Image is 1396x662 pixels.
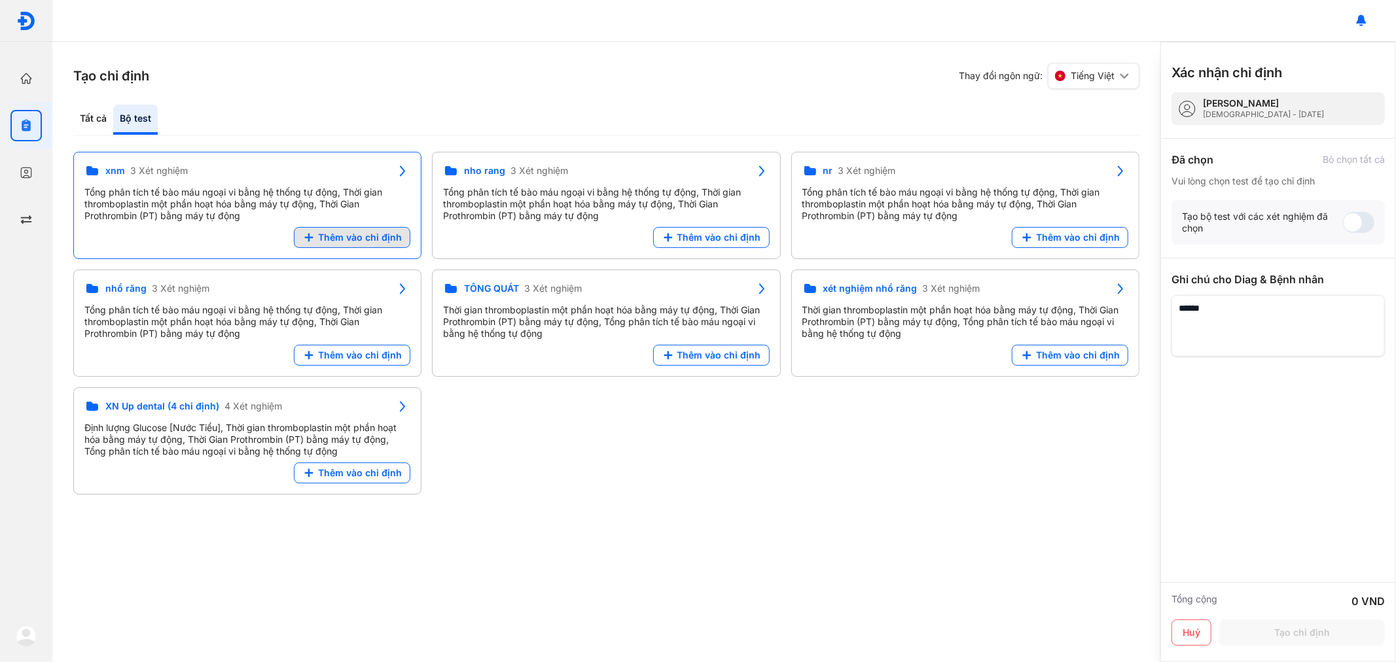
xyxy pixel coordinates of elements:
div: [PERSON_NAME] [1203,97,1324,109]
div: Tổng phân tích tế bào máu ngoại vi bằng hệ thống tự động, Thời gian thromboplastin một phần hoạt ... [802,186,1128,222]
span: nr [823,165,833,177]
span: Thêm vào chỉ định [318,232,402,243]
button: Thêm vào chỉ định [1012,227,1128,248]
div: Tổng cộng [1172,593,1217,609]
span: 3 Xét nghiệm [524,283,582,294]
div: Tạo bộ test với các xét nghiệm đã chọn [1182,211,1343,234]
button: Thêm vào chỉ định [294,345,410,366]
div: Định lượng Glucose [Nước Tiểu], Thời gian thromboplastin một phần hoạt hóa bằng máy tự động, Thời... [84,422,410,457]
button: Tạo chỉ định [1219,619,1385,646]
div: Tổng phân tích tế bào máu ngoại vi bằng hệ thống tự động, Thời gian thromboplastin một phần hoạt ... [84,304,410,340]
span: Tiếng Việt [1071,70,1115,82]
div: Thời gian thromboplastin một phần hoạt hóa bằng máy tự động, Thời Gian Prothrombin (PT) bằng máy ... [443,304,769,340]
span: 3 Xét nghiệm [130,165,188,177]
h3: Tạo chỉ định [73,67,149,85]
span: xnm [105,165,125,177]
span: XN Up dental (4 chỉ định) [105,400,219,412]
span: Thêm vào chỉ định [1036,232,1120,243]
button: Thêm vào chỉ định [653,227,770,248]
div: Bỏ chọn tất cả [1323,154,1385,165]
span: Thêm vào chỉ định [318,467,402,479]
button: Thêm vào chỉ định [1012,345,1128,366]
div: Đã chọn [1172,152,1213,167]
img: logo [16,11,36,31]
button: Huỷ [1172,619,1211,646]
span: 4 Xét nghiệm [224,400,282,412]
div: Tất cả [73,105,113,135]
div: Tổng phân tích tế bào máu ngoại vi bằng hệ thống tự động, Thời gian thromboplastin một phần hoạt ... [84,186,410,222]
div: Bộ test [113,105,158,135]
div: Tổng phân tích tế bào máu ngoại vi bằng hệ thống tự động, Thời gian thromboplastin một phần hoạt ... [443,186,769,222]
div: Thời gian thromboplastin một phần hoạt hóa bằng máy tự động, Thời Gian Prothrombin (PT) bằng máy ... [802,304,1128,340]
span: nho rang [464,165,505,177]
div: Vui lòng chọn test để tạo chỉ định [1172,175,1385,187]
span: Thêm vào chỉ định [677,232,761,243]
span: Thêm vào chỉ định [1036,349,1120,361]
div: Thay đổi ngôn ngữ: [959,63,1139,89]
div: 0 VND [1351,593,1385,609]
span: Thêm vào chỉ định [318,349,402,361]
span: TỔNG QUÁT [464,283,519,294]
span: xét nghiệm nhổ răng [823,283,918,294]
span: nhổ răng [105,283,147,294]
h3: Xác nhận chỉ định [1172,63,1282,82]
button: Thêm vào chỉ định [294,227,410,248]
span: Thêm vào chỉ định [677,349,761,361]
span: 3 Xét nghiệm [923,283,980,294]
span: 3 Xét nghiệm [152,283,209,294]
div: [DEMOGRAPHIC_DATA] - [DATE] [1203,109,1324,120]
img: logo [16,625,37,646]
span: 3 Xét nghiệm [510,165,568,177]
button: Thêm vào chỉ định [653,345,770,366]
div: Ghi chú cho Diag & Bệnh nhân [1172,271,1385,287]
span: 3 Xét nghiệm [838,165,896,177]
button: Thêm vào chỉ định [294,462,410,483]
